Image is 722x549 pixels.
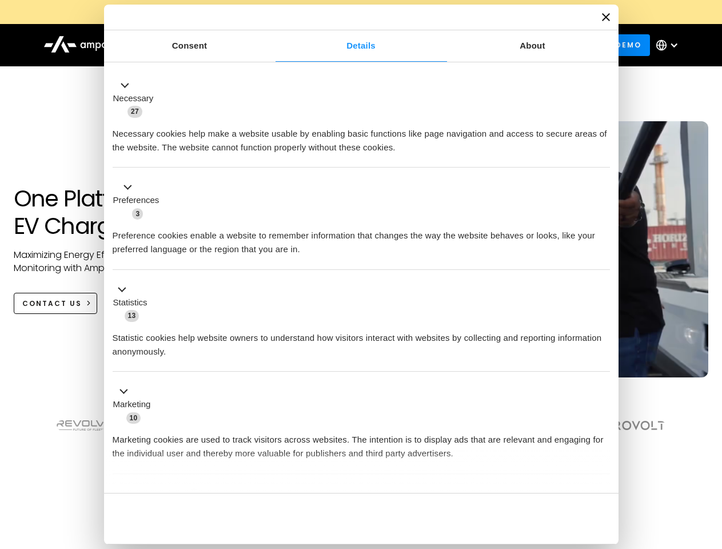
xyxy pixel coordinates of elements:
[14,293,98,314] a: CONTACT US
[113,181,166,221] button: Preferences (3)
[125,310,139,321] span: 13
[602,13,610,21] button: Close banner
[276,30,447,62] a: Details
[113,118,610,154] div: Necessary cookies help make a website usable by enabling basic functions like page navigation and...
[113,323,610,359] div: Statistic cookies help website owners to understand how visitors interact with websites by collec...
[132,208,143,220] span: 3
[113,92,154,105] label: Necessary
[113,194,159,207] label: Preferences
[445,502,609,535] button: Okay
[113,424,610,460] div: Marketing cookies are used to track visitors across websites. The intention is to display ads tha...
[113,398,151,411] label: Marketing
[113,487,206,501] button: Unclassified (2)
[447,30,619,62] a: About
[22,299,82,309] div: CONTACT US
[189,488,200,500] span: 2
[113,78,161,118] button: Necessary (27)
[597,421,665,430] img: Aerovolt Logo
[104,6,619,18] a: New Webinars: Register to Upcoming WebinarsREGISTER HERE
[113,296,147,309] label: Statistics
[104,30,276,62] a: Consent
[113,385,158,425] button: Marketing (10)
[14,185,230,240] h1: One Platform for EV Charging Hubs
[14,249,230,274] p: Maximizing Energy Efficiency, Uptime, and 24/7 Monitoring with Ampcontrol Solutions
[126,412,141,424] span: 10
[113,220,610,256] div: Preference cookies enable a website to remember information that changes the way the website beha...
[127,106,142,117] span: 27
[113,283,154,323] button: Statistics (13)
